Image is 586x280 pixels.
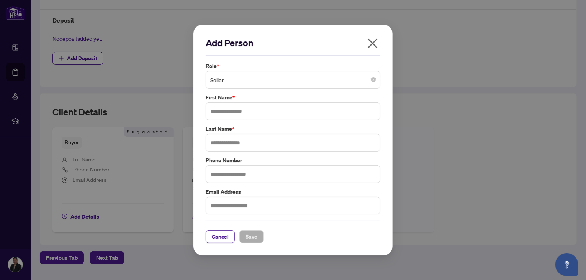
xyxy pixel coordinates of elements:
[206,37,380,49] h2: Add Person
[206,230,235,243] button: Cancel
[555,253,578,276] button: Open asap
[206,93,380,102] label: First Name
[206,188,380,196] label: Email Address
[371,77,376,82] span: close-circle
[206,125,380,133] label: Last Name
[212,231,229,243] span: Cancel
[206,62,380,70] label: Role
[367,37,379,49] span: close
[206,156,380,165] label: Phone Number
[239,230,264,243] button: Save
[210,72,376,87] span: Seller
